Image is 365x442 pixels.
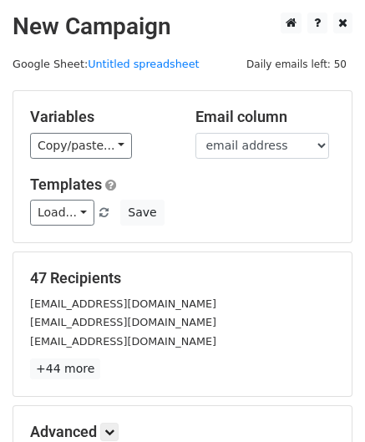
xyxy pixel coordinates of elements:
[13,13,352,41] h2: New Campaign
[30,316,216,328] small: [EMAIL_ADDRESS][DOMAIN_NAME]
[30,297,216,310] small: [EMAIL_ADDRESS][DOMAIN_NAME]
[241,58,352,70] a: Daily emails left: 50
[30,335,216,348] small: [EMAIL_ADDRESS][DOMAIN_NAME]
[13,58,200,70] small: Google Sheet:
[30,133,132,159] a: Copy/paste...
[30,423,335,441] h5: Advanced
[241,55,352,74] span: Daily emails left: 50
[120,200,164,226] button: Save
[30,358,100,379] a: +44 more
[30,269,335,287] h5: 47 Recipients
[195,108,336,126] h5: Email column
[30,108,170,126] h5: Variables
[30,175,102,193] a: Templates
[88,58,199,70] a: Untitled spreadsheet
[30,200,94,226] a: Load...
